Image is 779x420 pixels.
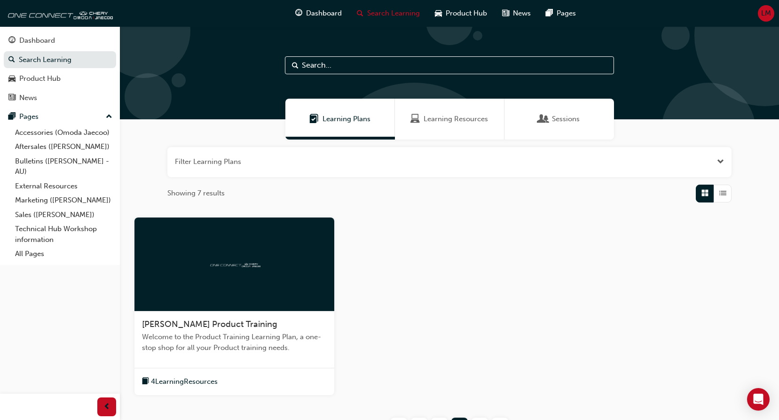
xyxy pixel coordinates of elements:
span: prev-icon [103,401,110,413]
a: Bulletins ([PERSON_NAME] - AU) [11,154,116,179]
a: External Resources [11,179,116,194]
button: Pages [4,108,116,125]
span: Grid [701,188,708,199]
button: Open the filter [717,156,724,167]
button: DashboardSearch LearningProduct HubNews [4,30,116,108]
span: news-icon [502,8,509,19]
a: All Pages [11,247,116,261]
a: Learning ResourcesLearning Resources [395,99,504,140]
span: guage-icon [295,8,302,19]
span: Pages [557,8,576,19]
a: Sales ([PERSON_NAME]) [11,208,116,222]
span: Search [292,60,299,71]
a: Accessories (Omoda Jaecoo) [11,125,116,140]
span: search-icon [357,8,363,19]
a: guage-iconDashboard [288,4,349,23]
span: Learning Plans [309,114,319,124]
a: news-iconNews [495,4,538,23]
a: News [4,89,116,107]
a: Product Hub [4,70,116,87]
span: Search Learning [367,8,420,19]
span: Learning Resources [410,114,420,124]
span: book-icon [142,376,149,388]
div: Pages [19,111,39,122]
span: Product Hub [446,8,487,19]
span: Learning Resources [424,114,488,124]
span: news-icon [8,94,16,102]
span: List [719,188,726,199]
span: guage-icon [8,37,16,45]
a: Technical Hub Workshop information [11,222,116,247]
span: Learning Plans [323,114,370,124]
img: oneconnect [209,259,260,268]
a: Learning PlansLearning Plans [285,99,395,140]
a: car-iconProduct Hub [427,4,495,23]
span: car-icon [435,8,442,19]
span: Sessions [539,114,548,124]
span: News [513,8,531,19]
span: up-icon [106,111,112,123]
div: News [19,93,37,103]
input: Search... [285,56,614,74]
span: car-icon [8,75,16,83]
div: Dashboard [19,35,55,46]
span: Dashboard [306,8,342,19]
span: [PERSON_NAME] Product Training [142,319,277,329]
a: oneconnect[PERSON_NAME] Product TrainingWelcome to the Product Training Learning Plan, a one-stop... [134,218,334,395]
span: search-icon [8,56,15,64]
span: pages-icon [8,113,16,121]
a: pages-iconPages [538,4,583,23]
div: Product Hub [19,73,61,84]
a: Dashboard [4,32,116,49]
a: Search Learning [4,51,116,69]
a: Aftersales ([PERSON_NAME]) [11,140,116,154]
div: Open Intercom Messenger [747,388,770,411]
span: pages-icon [546,8,553,19]
span: LM [761,8,771,19]
span: Showing 7 results [167,188,225,199]
button: LM [758,5,774,22]
span: Sessions [552,114,580,124]
a: Marketing ([PERSON_NAME]) [11,193,116,208]
img: oneconnect [5,4,113,23]
button: book-icon4LearningResources [142,376,218,388]
a: search-iconSearch Learning [349,4,427,23]
span: 4 Learning Resources [151,376,218,387]
span: Welcome to the Product Training Learning Plan, a one-stop shop for all your Product training needs. [142,332,327,353]
a: SessionsSessions [504,99,614,140]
